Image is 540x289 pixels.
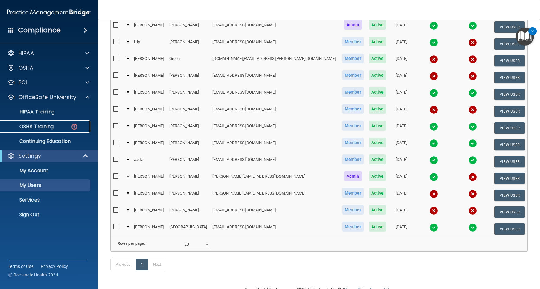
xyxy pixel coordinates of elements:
[18,64,34,72] p: OSHA
[369,154,386,164] span: Active
[434,246,533,270] iframe: Drift Widget Chat Controller
[167,52,210,69] td: Green
[167,220,210,237] td: [GEOGRAPHIC_DATA]
[468,139,477,148] img: tick.e7d51cea.svg
[4,168,88,174] p: My Account
[429,156,438,165] img: tick.e7d51cea.svg
[167,35,210,52] td: [PERSON_NAME]
[369,37,386,46] span: Active
[18,152,41,160] p: Settings
[132,120,167,136] td: [PERSON_NAME]
[429,89,438,97] img: tick.e7d51cea.svg
[429,106,438,114] img: cross.ca9f0e7f.svg
[429,21,438,30] img: tick.e7d51cea.svg
[41,263,68,269] a: Privacy Policy
[118,241,145,246] b: Rows per page:
[342,205,364,215] span: Member
[210,187,339,204] td: [PERSON_NAME][EMAIL_ADDRESS][DOMAIN_NAME]
[7,6,91,19] img: PMB logo
[494,106,525,117] button: View User
[468,190,477,198] img: cross.ca9f0e7f.svg
[210,136,339,153] td: [EMAIL_ADDRESS][DOMAIN_NAME]
[389,153,414,170] td: [DATE]
[210,35,339,52] td: [EMAIL_ADDRESS][DOMAIN_NAME]
[369,70,386,80] span: Active
[132,136,167,153] td: [PERSON_NAME]
[132,220,167,237] td: [PERSON_NAME]
[342,154,364,164] span: Member
[167,69,210,86] td: [PERSON_NAME]
[494,223,525,235] button: View User
[167,136,210,153] td: [PERSON_NAME]
[210,153,339,170] td: [EMAIL_ADDRESS][DOMAIN_NAME]
[110,259,136,270] a: Previous
[210,86,339,103] td: [EMAIL_ADDRESS][DOMAIN_NAME]
[4,109,54,115] p: HIPAA Training
[468,72,477,80] img: cross.ca9f0e7f.svg
[210,19,339,35] td: [EMAIL_ADDRESS][DOMAIN_NAME]
[468,89,477,97] img: tick.e7d51cea.svg
[344,171,362,181] span: Admin
[389,19,414,35] td: [DATE]
[132,170,167,187] td: [PERSON_NAME]
[18,26,61,35] h4: Compliance
[4,197,88,203] p: Services
[468,156,477,165] img: tick.e7d51cea.svg
[167,86,210,103] td: [PERSON_NAME]
[429,139,438,148] img: tick.e7d51cea.svg
[369,222,386,232] span: Active
[132,52,167,69] td: [PERSON_NAME]
[210,103,339,120] td: [EMAIL_ADDRESS][DOMAIN_NAME]
[389,35,414,52] td: [DATE]
[516,28,534,46] button: Open Resource Center, 2 new notifications
[342,37,364,46] span: Member
[429,173,438,181] img: tick.e7d51cea.svg
[468,206,477,215] img: cross.ca9f0e7f.svg
[210,170,339,187] td: [PERSON_NAME][EMAIL_ADDRESS][DOMAIN_NAME]
[494,38,525,50] button: View User
[342,70,364,80] span: Member
[132,103,167,120] td: [PERSON_NAME]
[7,152,89,160] a: Settings
[8,263,33,269] a: Terms of Use
[468,173,477,181] img: cross.ca9f0e7f.svg
[389,86,414,103] td: [DATE]
[342,54,364,63] span: Member
[429,72,438,80] img: cross.ca9f0e7f.svg
[429,55,438,64] img: cross.ca9f0e7f.svg
[389,120,414,136] td: [DATE]
[210,204,339,220] td: [EMAIL_ADDRESS][DOMAIN_NAME]
[210,69,339,86] td: [EMAIL_ADDRESS][DOMAIN_NAME]
[369,171,386,181] span: Active
[4,182,88,188] p: My Users
[167,187,210,204] td: [PERSON_NAME]
[132,69,167,86] td: [PERSON_NAME]
[344,20,362,30] span: Admin
[468,122,477,131] img: tick.e7d51cea.svg
[132,35,167,52] td: Lily
[342,104,364,114] span: Member
[494,55,525,66] button: View User
[468,21,477,30] img: tick.e7d51cea.svg
[167,19,210,35] td: [PERSON_NAME]
[132,19,167,35] td: [PERSON_NAME]
[4,212,88,218] p: Sign Out
[494,122,525,134] button: View User
[369,20,386,30] span: Active
[136,259,148,270] a: 1
[531,31,534,39] div: 2
[132,204,167,220] td: [PERSON_NAME]
[18,50,34,57] p: HIPAA
[7,50,89,57] a: HIPAA
[167,153,210,170] td: [PERSON_NAME]
[18,94,76,101] p: OfficeSafe University
[8,272,58,278] span: Ⓒ Rectangle Health 2024
[167,204,210,220] td: [PERSON_NAME]
[342,222,364,232] span: Member
[389,170,414,187] td: [DATE]
[369,121,386,131] span: Active
[342,121,364,131] span: Member
[429,122,438,131] img: tick.e7d51cea.svg
[468,106,477,114] img: cross.ca9f0e7f.svg
[167,120,210,136] td: [PERSON_NAME]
